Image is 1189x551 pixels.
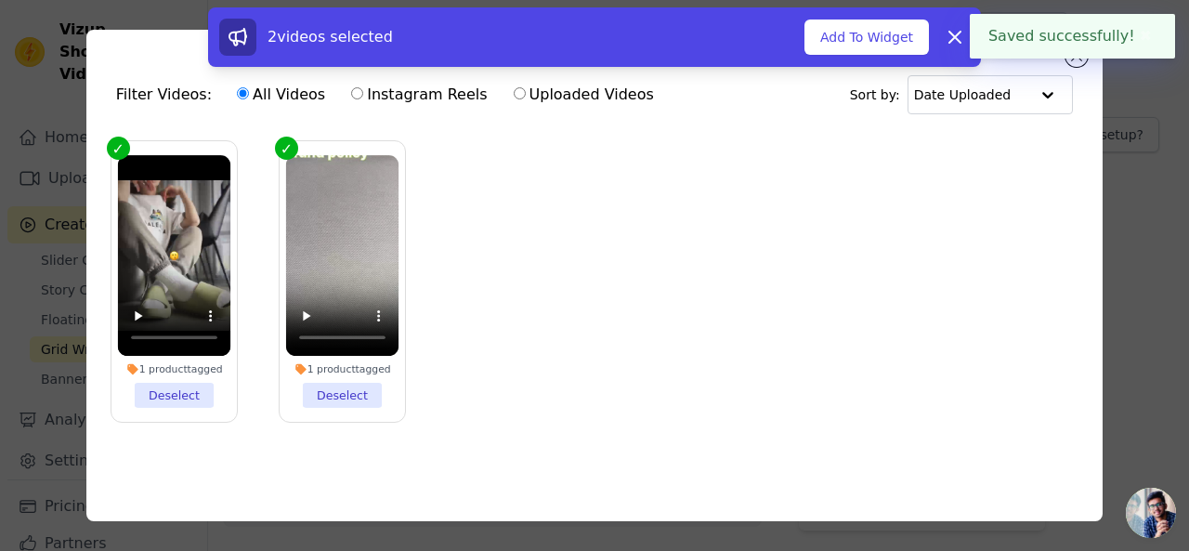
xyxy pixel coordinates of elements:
[1135,25,1156,47] button: Close
[118,362,231,375] div: 1 product tagged
[1126,488,1176,538] a: Open chat
[236,83,326,107] label: All Videos
[286,362,399,375] div: 1 product tagged
[850,75,1074,114] div: Sort by:
[513,83,655,107] label: Uploaded Videos
[116,73,664,116] div: Filter Videos:
[350,83,488,107] label: Instagram Reels
[268,28,393,46] span: 2 videos selected
[970,14,1175,59] div: Saved successfully!
[804,20,929,55] button: Add To Widget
